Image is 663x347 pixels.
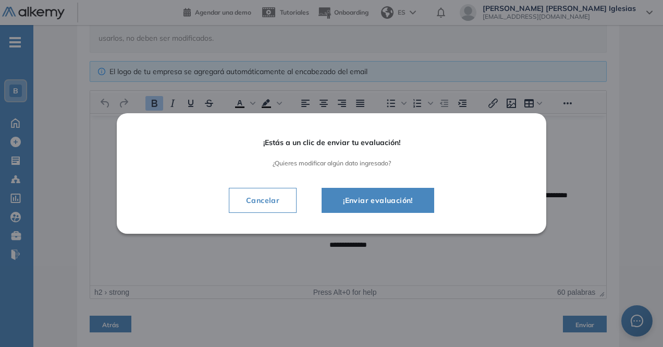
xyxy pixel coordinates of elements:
span: ¡Enviar evaluación! [335,194,421,207]
body: Área de texto enriquecido. Pulse ALT-0 para abrir la ayuda. [5,9,511,135]
span: ¿Quieres modificar algún dato ingresado? [146,160,517,167]
button: ¡Enviar evaluación! [322,188,434,213]
span: ¡Estás a un clic de enviar tu evaluación! [146,138,517,147]
button: Cancelar [229,188,297,213]
span: Cancelar [238,194,288,207]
